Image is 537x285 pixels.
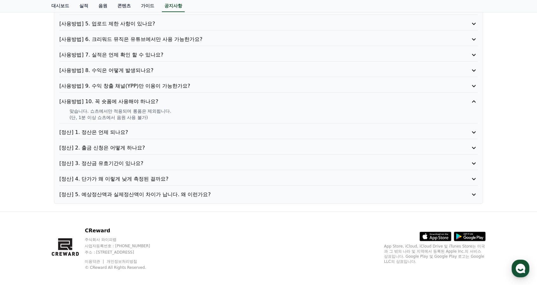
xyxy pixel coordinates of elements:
a: 홈 [2,201,42,217]
button: [정산] 1. 정산은 언제 되나요? [59,129,478,136]
p: [사용방법] 7. 실적은 언제 확인 할 수 있나요? [59,51,444,59]
p: CReward [85,227,162,235]
p: [정산] 2. 출금 신청은 어떻게 하나요? [59,144,444,152]
a: 대화 [42,201,82,217]
p: [사용방법] 5. 업로드 제한 사항이 있나요? [59,20,444,28]
button: [정산] 2. 출금 신청은 어떻게 하나요? [59,144,478,152]
p: [정산] 3. 정산금 유효기간이 있나요? [59,160,444,167]
button: [정산] 4. 단가가 왜 이렇게 낮게 측정된 걸까요? [59,175,478,183]
button: [사용방법] 5. 업로드 제한 사항이 있나요? [59,20,478,28]
p: [정산] 4. 단가가 왜 이렇게 낮게 측정된 걸까요? [59,175,444,183]
a: 이용약관 [85,259,105,264]
button: [사용방법] 9. 수익 창출 채널(YPP)만 이용이 가능한가요? [59,82,478,90]
a: 설정 [82,201,122,217]
p: © CReward All Rights Reserved. [85,265,162,270]
p: (단, 1분 이상 쇼츠에서 음원 사용 불가) [70,114,478,121]
button: [정산] 5. 예상정산액과 실제정산액이 차이가 납니다. 왜 이런가요? [59,191,478,198]
p: [정산] 1. 정산은 언제 되나요? [59,129,444,136]
span: 대화 [58,211,66,216]
p: 사업자등록번호 : [PHONE_NUMBER] [85,243,162,249]
span: 홈 [20,211,24,216]
button: [사용방법] 7. 실적은 언제 확인 할 수 있나요? [59,51,478,59]
p: 주식회사 와이피랩 [85,237,162,242]
a: 개인정보처리방침 [107,259,137,264]
p: [정산] 5. 예상정산액과 실제정산액이 차이가 납니다. 왜 이런가요? [59,191,444,198]
p: [사용방법] 8. 수익은 어떻게 발생되나요? [59,67,444,74]
p: [사용방법] 6. 크리워드 뮤직은 유튜브에서만 사용 가능한가요? [59,36,444,43]
button: [사용방법] 10. 꼭 숏폼에 사용해야 하나요? [59,98,478,105]
button: [사용방법] 8. 수익은 어떻게 발생되나요? [59,67,478,74]
p: [사용방법] 9. 수익 창출 채널(YPP)만 이용이 가능한가요? [59,82,444,90]
p: 맞습니다. 쇼츠에서만 적용되며 롱폼은 제외됩니다. [70,108,478,114]
p: [사용방법] 10. 꼭 숏폼에 사용해야 하나요? [59,98,444,105]
button: [정산] 3. 정산금 유효기간이 있나요? [59,160,478,167]
p: App Store, iCloud, iCloud Drive 및 iTunes Store는 미국과 그 밖의 나라 및 지역에서 등록된 Apple Inc.의 서비스 상표입니다. Goo... [384,244,486,264]
button: [사용방법] 6. 크리워드 뮤직은 유튜브에서만 사용 가능한가요? [59,36,478,43]
p: 주소 : [STREET_ADDRESS] [85,250,162,255]
span: 설정 [98,211,106,216]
